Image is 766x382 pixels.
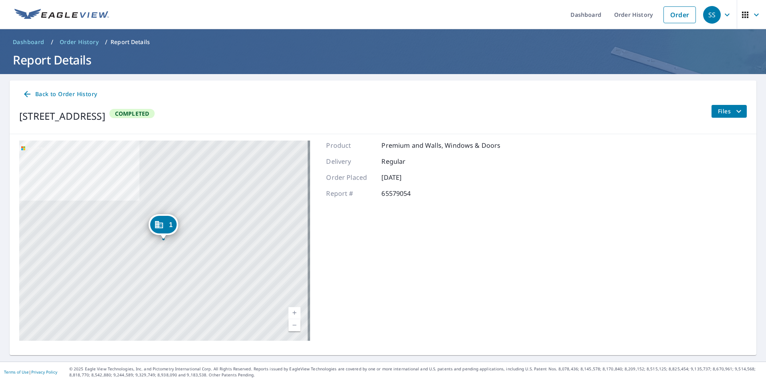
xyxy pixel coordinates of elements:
[51,37,53,47] li: /
[149,214,178,239] div: Dropped pin, building 1, Commercial property, 1425 Park Ave Racine, WI 53403
[19,87,100,102] a: Back to Order History
[326,173,374,182] p: Order Placed
[10,36,48,48] a: Dashboard
[31,369,57,375] a: Privacy Policy
[711,105,747,118] button: filesDropdownBtn-65579054
[288,319,300,331] a: Current Level 17, Zoom Out
[69,366,762,378] p: © 2025 Eagle View Technologies, Inc. and Pictometry International Corp. All Rights Reserved. Repo...
[326,157,374,166] p: Delivery
[288,307,300,319] a: Current Level 17, Zoom In
[703,6,721,24] div: SS
[381,157,429,166] p: Regular
[10,36,756,48] nav: breadcrumb
[4,370,57,374] p: |
[13,38,44,46] span: Dashboard
[111,38,150,46] p: Report Details
[326,189,374,198] p: Report #
[19,109,105,123] div: [STREET_ADDRESS]
[381,141,500,150] p: Premium and Walls, Windows & Doors
[56,36,102,48] a: Order History
[22,89,97,99] span: Back to Order History
[10,52,756,68] h1: Report Details
[169,222,173,228] span: 1
[14,9,109,21] img: EV Logo
[326,141,374,150] p: Product
[381,189,429,198] p: 65579054
[60,38,99,46] span: Order History
[4,369,29,375] a: Terms of Use
[663,6,696,23] a: Order
[381,173,429,182] p: [DATE]
[718,107,744,116] span: Files
[110,110,154,117] span: Completed
[105,37,107,47] li: /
